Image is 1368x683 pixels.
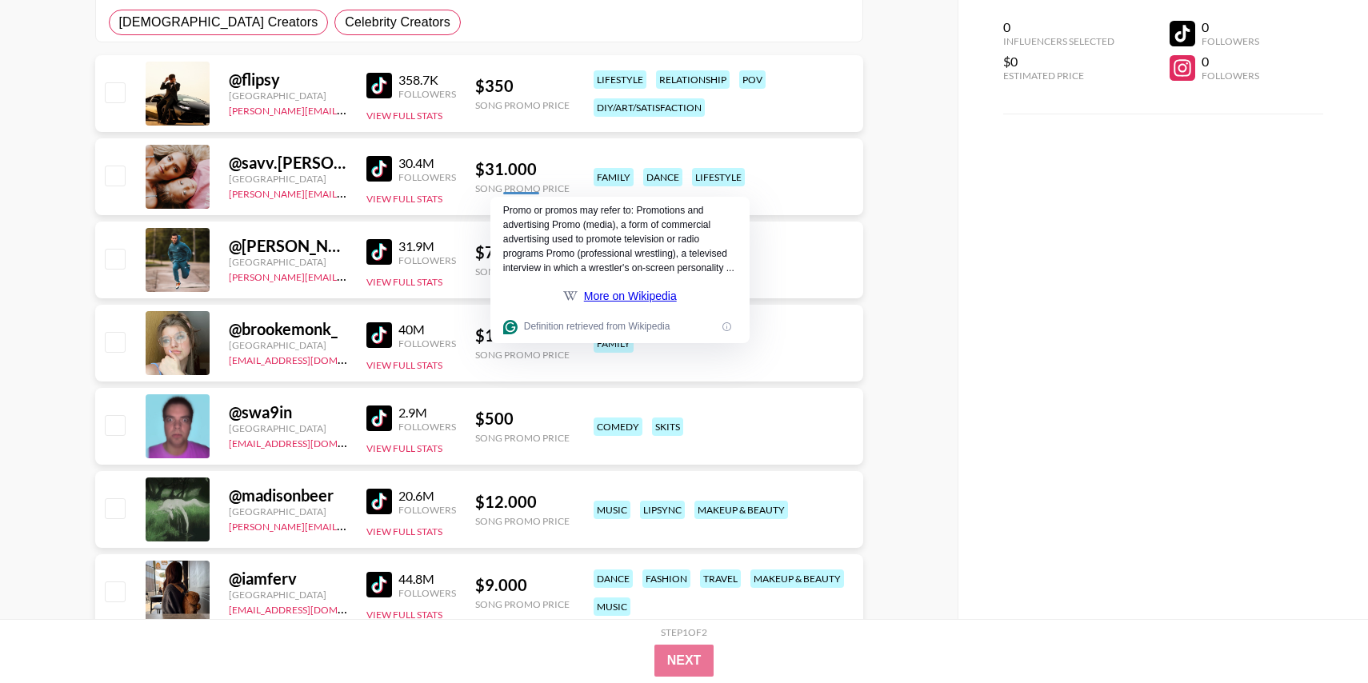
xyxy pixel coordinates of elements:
[366,489,392,514] img: TikTok
[398,155,456,171] div: 30.4M
[229,589,347,601] div: [GEOGRAPHIC_DATA]
[1288,603,1349,664] iframe: Drift Widget Chat Controller
[642,569,690,588] div: fashion
[475,99,570,111] div: Song Promo Price
[700,569,741,588] div: travel
[366,359,442,371] button: View Full Stats
[398,72,456,88] div: 358.7K
[475,76,570,96] div: $ 350
[398,488,456,504] div: 20.6M
[475,159,570,179] div: $ 31.000
[594,569,633,588] div: dance
[654,645,714,677] button: Next
[229,236,347,256] div: @ [PERSON_NAME].[PERSON_NAME]
[398,421,456,433] div: Followers
[398,171,456,183] div: Followers
[594,70,646,89] div: lifestyle
[692,168,745,186] div: lifestyle
[1003,70,1114,82] div: Estimated Price
[594,334,634,353] div: family
[643,168,682,186] div: dance
[1202,54,1259,70] div: 0
[229,70,347,90] div: @ flipsy
[366,276,442,288] button: View Full Stats
[229,268,466,283] a: [PERSON_NAME][EMAIL_ADDRESS][DOMAIN_NAME]
[229,90,347,102] div: [GEOGRAPHIC_DATA]
[594,168,634,186] div: family
[366,73,392,98] img: TikTok
[661,626,707,638] div: Step 1 of 2
[229,517,466,533] a: [PERSON_NAME][EMAIL_ADDRESS][DOMAIN_NAME]
[1003,35,1114,47] div: Influencers Selected
[366,609,442,621] button: View Full Stats
[345,13,450,32] span: Celebrity Creators
[1003,19,1114,35] div: 0
[398,322,456,338] div: 40M
[229,402,347,422] div: @ swa9in
[366,442,442,454] button: View Full Stats
[594,597,630,616] div: music
[229,434,390,449] a: [EMAIL_ADDRESS][DOMAIN_NAME]
[229,102,466,117] a: [PERSON_NAME][EMAIL_ADDRESS][DOMAIN_NAME]
[475,598,570,610] div: Song Promo Price
[594,501,630,519] div: music
[1202,35,1259,47] div: Followers
[656,70,730,89] div: relationship
[694,501,788,519] div: makeup & beauty
[366,193,442,205] button: View Full Stats
[229,319,347,339] div: @ brookemonk_
[229,185,466,200] a: [PERSON_NAME][EMAIL_ADDRESS][DOMAIN_NAME]
[1202,70,1259,82] div: Followers
[229,505,347,517] div: [GEOGRAPHIC_DATA]
[229,485,347,505] div: @ madisonbeer
[366,405,392,431] img: TikTok
[750,569,844,588] div: makeup & beauty
[475,432,570,444] div: Song Promo Price
[229,339,347,351] div: [GEOGRAPHIC_DATA]
[229,256,347,268] div: [GEOGRAPHIC_DATA]
[475,326,570,345] div: $ 15.000
[398,338,456,349] div: Followers
[475,349,570,361] div: Song Promo Price
[229,601,390,616] a: [EMAIL_ADDRESS][DOMAIN_NAME]
[640,501,685,519] div: lipsync
[1202,19,1259,35] div: 0
[475,242,570,262] div: $ 7.000
[398,254,456,266] div: Followers
[366,156,392,182] img: TikTok
[366,525,442,537] button: View Full Stats
[1003,54,1114,70] div: $0
[475,492,570,512] div: $ 12.000
[229,153,347,173] div: @ savv.[PERSON_NAME]
[475,409,570,429] div: $ 500
[229,422,347,434] div: [GEOGRAPHIC_DATA]
[398,587,456,599] div: Followers
[119,13,318,32] span: [DEMOGRAPHIC_DATA] Creators
[475,182,570,194] div: Song Promo Price
[366,239,392,265] img: TikTok
[229,569,347,589] div: @ iamferv
[366,322,392,348] img: TikTok
[398,238,456,254] div: 31.9M
[366,572,392,597] img: TikTok
[652,417,683,436] div: skits
[229,351,390,366] a: [EMAIL_ADDRESS][DOMAIN_NAME]
[475,515,570,527] div: Song Promo Price
[398,571,456,587] div: 44.8M
[229,173,347,185] div: [GEOGRAPHIC_DATA]
[739,70,766,89] div: pov
[398,88,456,100] div: Followers
[475,575,570,595] div: $ 9.000
[398,405,456,421] div: 2.9M
[594,98,705,117] div: diy/art/satisfaction
[594,417,642,436] div: comedy
[398,504,456,516] div: Followers
[475,266,570,278] div: Song Promo Price
[366,110,442,122] button: View Full Stats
